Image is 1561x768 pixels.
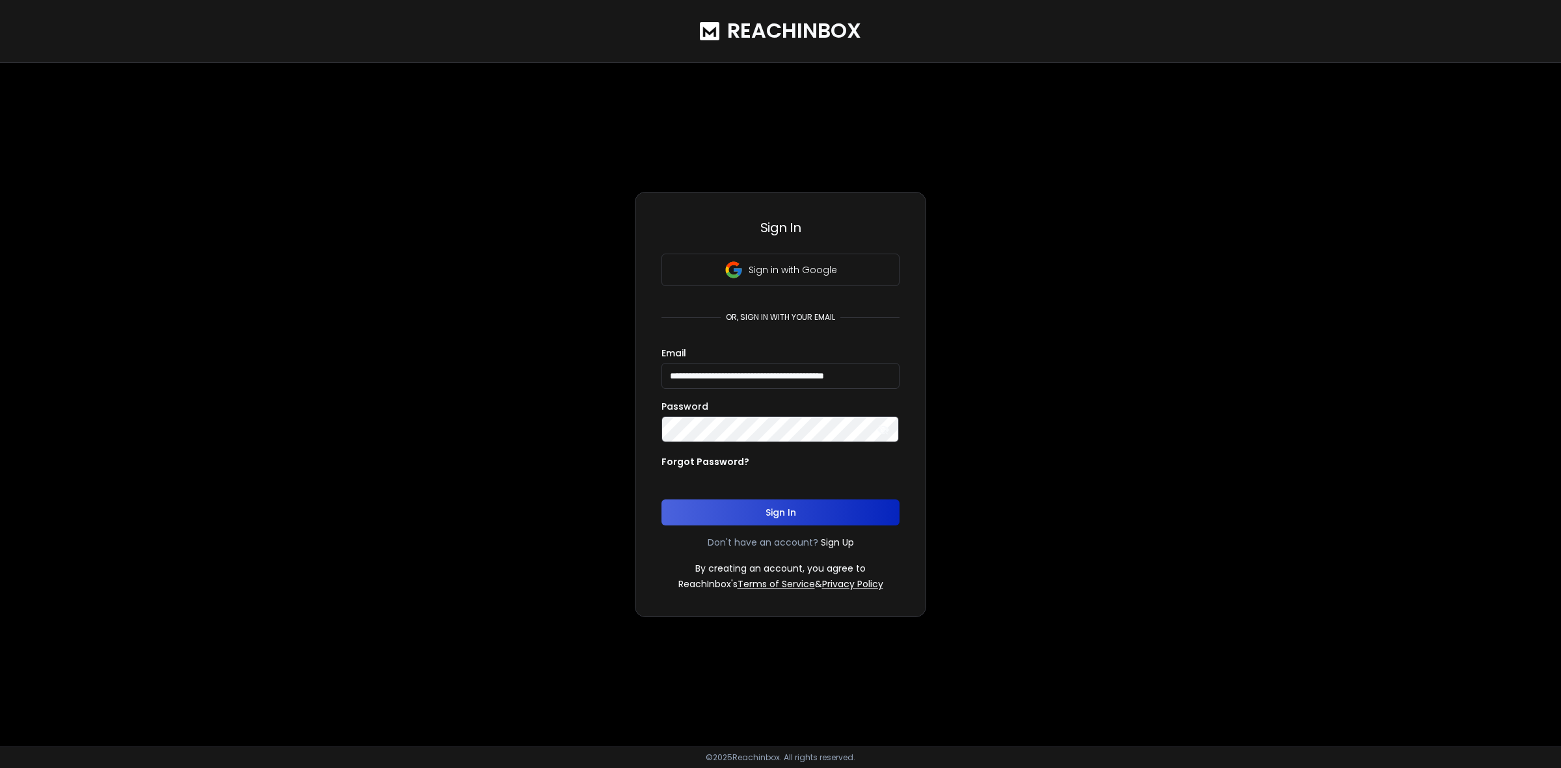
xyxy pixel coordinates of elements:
[821,536,854,549] a: Sign Up
[661,499,900,525] button: Sign In
[822,577,883,590] a: Privacy Policy
[749,263,837,276] p: Sign in with Google
[661,455,749,468] p: Forgot Password?
[661,218,900,237] h3: Sign In
[678,577,883,590] p: ReachInbox's &
[661,254,900,286] button: Sign in with Google
[661,349,686,358] label: Email
[706,752,855,763] p: © 2025 Reachinbox. All rights reserved.
[708,536,818,549] p: Don't have an account?
[727,19,861,43] h1: ReachInbox
[700,22,719,40] img: logo
[721,312,840,323] p: or, sign in with your email
[695,562,866,575] p: By creating an account, you agree to
[738,577,815,590] a: Terms of Service
[700,5,861,57] a: ReachInbox
[661,402,708,411] label: Password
